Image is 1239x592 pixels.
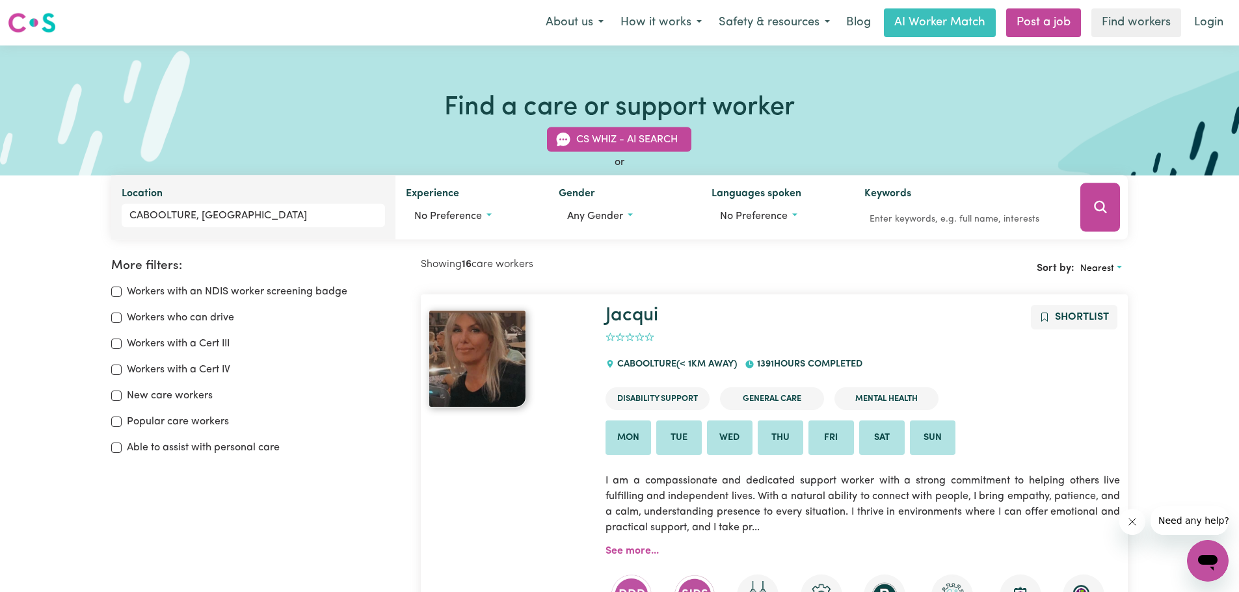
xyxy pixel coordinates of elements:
[122,204,386,227] input: Enter a suburb
[710,9,838,36] button: Safety & resources
[910,420,955,456] li: Available on Sun
[712,186,801,204] label: Languages spoken
[559,186,595,204] label: Gender
[1187,540,1229,582] iframe: Button to launch messaging window
[606,330,654,345] div: add rating by typing an integer from 0 to 5 or pressing arrow keys
[429,310,590,407] a: Jacqui
[606,546,659,556] a: See more...
[1031,305,1117,329] button: Add to shortlist
[859,420,905,456] li: Available on Sat
[745,347,870,382] div: 1391 hours completed
[429,310,526,407] img: View Jacqui's profile
[1074,259,1128,279] button: Sort search results
[884,8,996,37] a: AI Worker Match
[111,155,1128,170] div: or
[612,9,710,36] button: How it works
[606,465,1120,543] p: I am a compassionate and dedicated support worker with a strong commitment to helping others live...
[421,259,775,271] h2: Showing care workers
[1080,264,1114,274] span: Nearest
[712,204,844,229] button: Worker language preferences
[1186,8,1231,37] a: Login
[720,211,788,222] span: No preference
[127,440,280,456] label: Able to assist with personal care
[808,420,854,456] li: Available on Fri
[127,284,347,300] label: Workers with an NDIS worker screening badge
[676,359,737,369] span: (< 1km away)
[864,186,911,204] label: Keywords
[127,336,230,352] label: Workers with a Cert III
[606,306,658,325] a: Jacqui
[720,387,824,410] li: General Care
[606,347,745,382] div: CABOOLTURE
[606,420,651,456] li: Available on Mon
[122,186,163,204] label: Location
[127,310,234,326] label: Workers who can drive
[8,8,56,38] a: Careseekers logo
[1055,312,1109,322] span: Shortlist
[537,9,612,36] button: About us
[656,420,702,456] li: Available on Tue
[559,204,691,229] button: Worker gender preference
[127,388,213,404] label: New care workers
[406,186,459,204] label: Experience
[1119,509,1145,535] iframe: Close message
[707,420,753,456] li: Available on Wed
[838,8,879,37] a: Blog
[127,362,230,378] label: Workers with a Cert IV
[111,259,405,274] h2: More filters:
[1037,263,1074,274] span: Sort by:
[8,11,56,34] img: Careseekers logo
[8,9,79,19] span: Need any help?
[127,414,229,430] label: Popular care workers
[1080,183,1120,232] button: Search
[1091,8,1181,37] a: Find workers
[834,387,939,410] li: Mental Health
[606,387,710,410] li: Disability Support
[547,127,691,152] button: CS Whiz - AI Search
[414,211,482,222] span: No preference
[758,420,803,456] li: Available on Thu
[406,204,538,229] button: Worker experience options
[1006,8,1081,37] a: Post a job
[444,92,795,123] h1: Find a care or support worker
[1151,506,1229,535] iframe: Message from company
[864,209,1062,229] input: Enter keywords, e.g. full name, interests
[567,211,623,222] span: Any gender
[462,259,472,270] b: 16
